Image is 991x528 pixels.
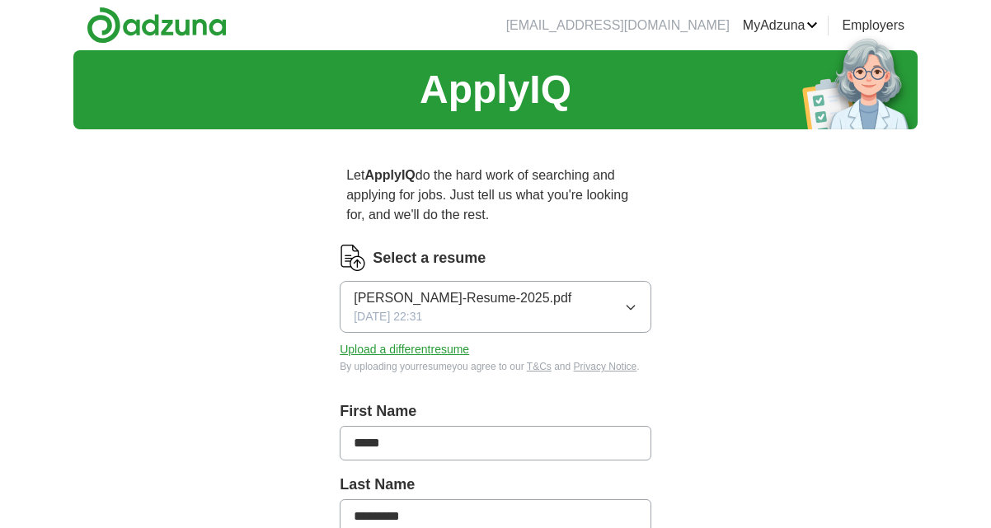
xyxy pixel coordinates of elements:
label: Last Name [340,474,651,496]
li: [EMAIL_ADDRESS][DOMAIN_NAME] [506,16,730,35]
img: CV Icon [340,245,366,271]
h1: ApplyIQ [420,60,571,119]
button: Upload a differentresume [340,341,469,358]
span: [PERSON_NAME]-Resume-2025.pdf [354,288,571,308]
span: [DATE] 22:31 [354,308,422,325]
p: Let do the hard work of searching and applying for jobs. Just tell us what you're looking for, an... [340,159,651,231]
div: By uploading your resume you agree to our and . [340,359,651,374]
a: Employers [842,16,904,35]
button: [PERSON_NAME]-Resume-2025.pdf[DATE] 22:31 [340,281,651,333]
strong: ApplyIQ [364,168,415,182]
label: First Name [340,400,651,423]
label: Select a resume [373,247,486,269]
a: T&Cs [527,361,552,372]
a: Privacy Notice [574,361,637,372]
a: MyAdzuna [743,16,819,35]
img: Adzuna logo [87,7,227,44]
